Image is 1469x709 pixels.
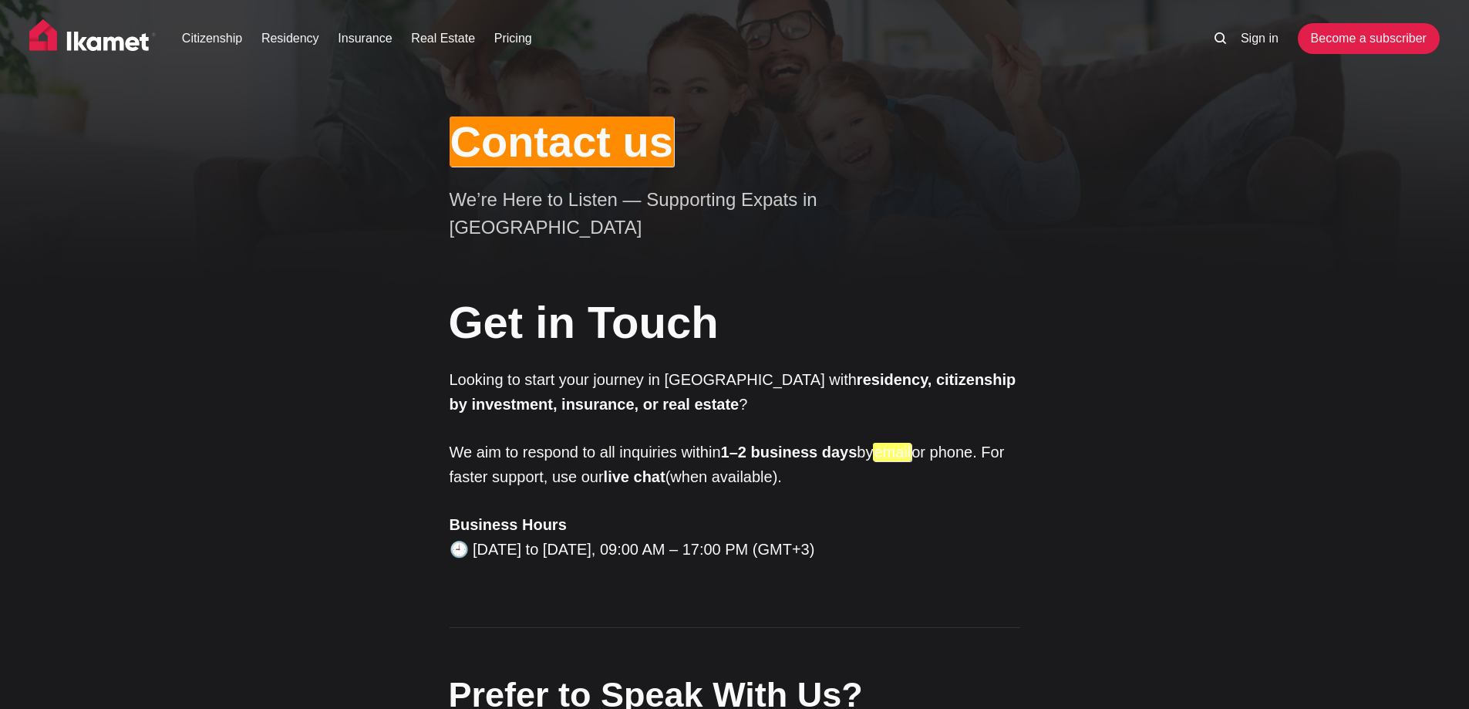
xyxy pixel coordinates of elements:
[604,468,665,485] strong: live chat
[450,116,674,167] em: Contact us
[721,444,857,461] strong: 1–2 business days
[261,29,319,48] a: Residency
[450,516,567,533] strong: Business Hours
[450,186,989,241] p: We’re Here to Listen — Supporting Expats in [GEOGRAPHIC_DATA]
[450,367,1020,417] p: Looking to start your journey in [GEOGRAPHIC_DATA] with ?
[1298,23,1440,54] a: Become a subscriber
[449,291,1019,353] h1: Get in Touch
[450,512,1020,562] p: 🕘 [DATE] to [DATE], 09:00 AM – 17:00 PM (GMT+3)
[1241,29,1279,48] a: Sign in
[873,443,911,461] em: email
[450,440,1020,489] p: We aim to respond to all inquiries within by or phone. For faster support, use our (when available).
[494,29,532,48] a: Pricing
[182,29,242,48] a: Citizenship
[411,29,475,48] a: Real Estate
[338,29,392,48] a: Insurance
[29,19,156,58] img: Ikamet home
